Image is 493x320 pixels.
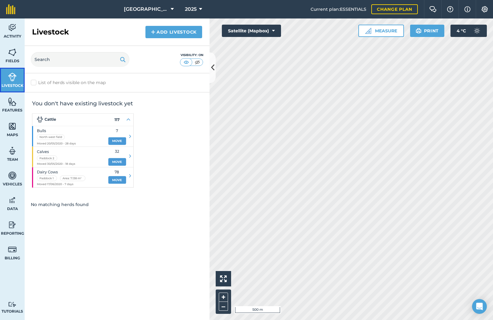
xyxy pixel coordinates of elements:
span: Current plan : ESSENTIALS [311,6,366,13]
img: svg+xml;base64,PHN2ZyB4bWxucz0iaHR0cDovL3d3dy53My5vcmcvMjAwMC9zdmciIHdpZHRoPSIxNyIgaGVpZ2h0PSIxNy... [464,6,471,13]
div: Open Intercom Messenger [472,299,487,314]
img: svg+xml;base64,PHN2ZyB4bWxucz0iaHR0cDovL3d3dy53My5vcmcvMjAwMC9zdmciIHdpZHRoPSI1MCIgaGVpZ2h0PSI0MC... [194,59,201,65]
a: Change plan [371,4,418,14]
img: svg+xml;base64,PD94bWwgdmVyc2lvbj0iMS4wIiBlbmNvZGluZz0idXRmLTgiPz4KPCEtLSBHZW5lcmF0b3I6IEFkb2JlIE... [8,171,17,180]
a: Add Livestock [145,26,202,38]
input: Search [31,52,129,67]
h2: You don't have existing livestock yet [32,100,202,107]
img: svg+xml;base64,PHN2ZyB4bWxucz0iaHR0cDovL3d3dy53My5vcmcvMjAwMC9zdmciIHdpZHRoPSI1MCIgaGVpZ2h0PSI0MC... [182,59,190,65]
button: Measure [358,25,404,37]
img: fieldmargin Logo [6,4,15,14]
img: svg+xml;base64,PHN2ZyB4bWxucz0iaHR0cDovL3d3dy53My5vcmcvMjAwMC9zdmciIHdpZHRoPSI1NiIgaGVpZ2h0PSI2MC... [8,122,17,131]
label: List of herds visible on the map [31,79,203,86]
h2: Livestock [32,27,69,37]
button: + [219,293,228,302]
img: Ruler icon [365,28,371,34]
img: svg+xml;base64,PD94bWwgdmVyc2lvbj0iMS4wIiBlbmNvZGluZz0idXRmLTgiPz4KPCEtLSBHZW5lcmF0b3I6IEFkb2JlIE... [8,146,17,156]
div: Visibility: On [180,53,203,58]
button: Print [410,25,445,37]
span: [GEOGRAPHIC_DATA] [124,6,168,13]
img: svg+xml;base64,PD94bWwgdmVyc2lvbj0iMS4wIiBlbmNvZGluZz0idXRmLTgiPz4KPCEtLSBHZW5lcmF0b3I6IEFkb2JlIE... [471,25,483,37]
img: Two speech bubbles overlapping with the left bubble in the forefront [429,6,437,12]
img: svg+xml;base64,PD94bWwgdmVyc2lvbj0iMS4wIiBlbmNvZGluZz0idXRmLTgiPz4KPCEtLSBHZW5lcmF0b3I6IEFkb2JlIE... [8,245,17,254]
span: 2025 [185,6,197,13]
img: svg+xml;base64,PD94bWwgdmVyc2lvbj0iMS4wIiBlbmNvZGluZz0idXRmLTgiPz4KPCEtLSBHZW5lcmF0b3I6IEFkb2JlIE... [8,302,17,307]
img: Four arrows, one pointing top left, one top right, one bottom right and the last bottom left [220,275,227,282]
button: 4 °C [450,25,487,37]
img: svg+xml;base64,PHN2ZyB4bWxucz0iaHR0cDovL3d3dy53My5vcmcvMjAwMC9zdmciIHdpZHRoPSIxOSIgaGVpZ2h0PSIyNC... [120,56,126,63]
img: svg+xml;base64,PHN2ZyB4bWxucz0iaHR0cDovL3d3dy53My5vcmcvMjAwMC9zdmciIHdpZHRoPSIxNCIgaGVpZ2h0PSIyNC... [151,28,155,36]
img: svg+xml;base64,PHN2ZyB4bWxucz0iaHR0cDovL3d3dy53My5vcmcvMjAwMC9zdmciIHdpZHRoPSI1NiIgaGVpZ2h0PSI2MC... [8,48,17,57]
img: svg+xml;base64,PD94bWwgdmVyc2lvbj0iMS4wIiBlbmNvZGluZz0idXRmLTgiPz4KPCEtLSBHZW5lcmF0b3I6IEFkb2JlIE... [8,196,17,205]
button: – [219,302,228,311]
img: svg+xml;base64,PD94bWwgdmVyc2lvbj0iMS4wIiBlbmNvZGluZz0idXRmLTgiPz4KPCEtLSBHZW5lcmF0b3I6IEFkb2JlIE... [8,23,17,32]
img: svg+xml;base64,PD94bWwgdmVyc2lvbj0iMS4wIiBlbmNvZGluZz0idXRmLTgiPz4KPCEtLSBHZW5lcmF0b3I6IEFkb2JlIE... [8,220,17,229]
div: No matching herds found [25,195,210,214]
img: svg+xml;base64,PD94bWwgdmVyc2lvbj0iMS4wIiBlbmNvZGluZz0idXRmLTgiPz4KPCEtLSBHZW5lcmF0b3I6IEFkb2JlIE... [8,72,17,82]
span: 4 ° C [457,25,466,37]
img: svg+xml;base64,PHN2ZyB4bWxucz0iaHR0cDovL3d3dy53My5vcmcvMjAwMC9zdmciIHdpZHRoPSIxOSIgaGVpZ2h0PSIyNC... [416,27,422,34]
img: A question mark icon [446,6,454,12]
button: Satellite (Mapbox) [222,25,281,37]
img: A cog icon [481,6,488,12]
img: svg+xml;base64,PHN2ZyB4bWxucz0iaHR0cDovL3d3dy53My5vcmcvMjAwMC9zdmciIHdpZHRoPSI1NiIgaGVpZ2h0PSI2MC... [8,97,17,106]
